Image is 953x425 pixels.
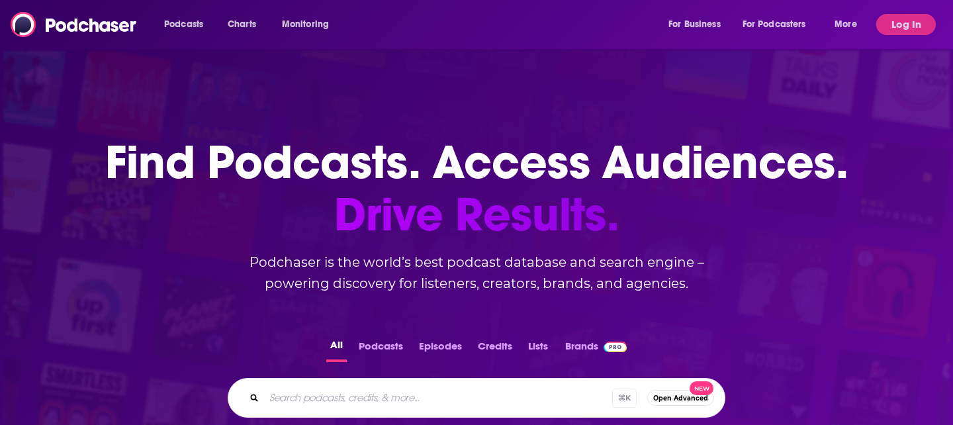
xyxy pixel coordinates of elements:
[825,14,874,35] button: open menu
[164,15,203,34] span: Podcasts
[835,15,857,34] span: More
[565,336,627,362] a: BrandsPodchaser Pro
[282,15,329,34] span: Monitoring
[647,390,714,406] button: Open AdvancedNew
[212,252,741,294] h2: Podchaser is the world’s best podcast database and search engine – powering discovery for listene...
[653,395,708,402] span: Open Advanced
[668,15,721,34] span: For Business
[876,14,936,35] button: Log In
[524,336,552,362] button: Lists
[612,389,637,408] span: ⌘ K
[326,336,347,362] button: All
[11,12,138,37] img: Podchaser - Follow, Share and Rate Podcasts
[105,189,848,241] span: Drive Results.
[228,378,725,418] div: Search podcasts, credits, & more...
[690,381,713,395] span: New
[264,387,612,408] input: Search podcasts, credits, & more...
[604,342,627,352] img: Podchaser Pro
[273,14,346,35] button: open menu
[734,14,825,35] button: open menu
[105,136,848,241] h1: Find Podcasts. Access Audiences.
[228,15,256,34] span: Charts
[155,14,220,35] button: open menu
[355,336,407,362] button: Podcasts
[219,14,264,35] a: Charts
[743,15,806,34] span: For Podcasters
[659,14,737,35] button: open menu
[474,336,516,362] button: Credits
[415,336,466,362] button: Episodes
